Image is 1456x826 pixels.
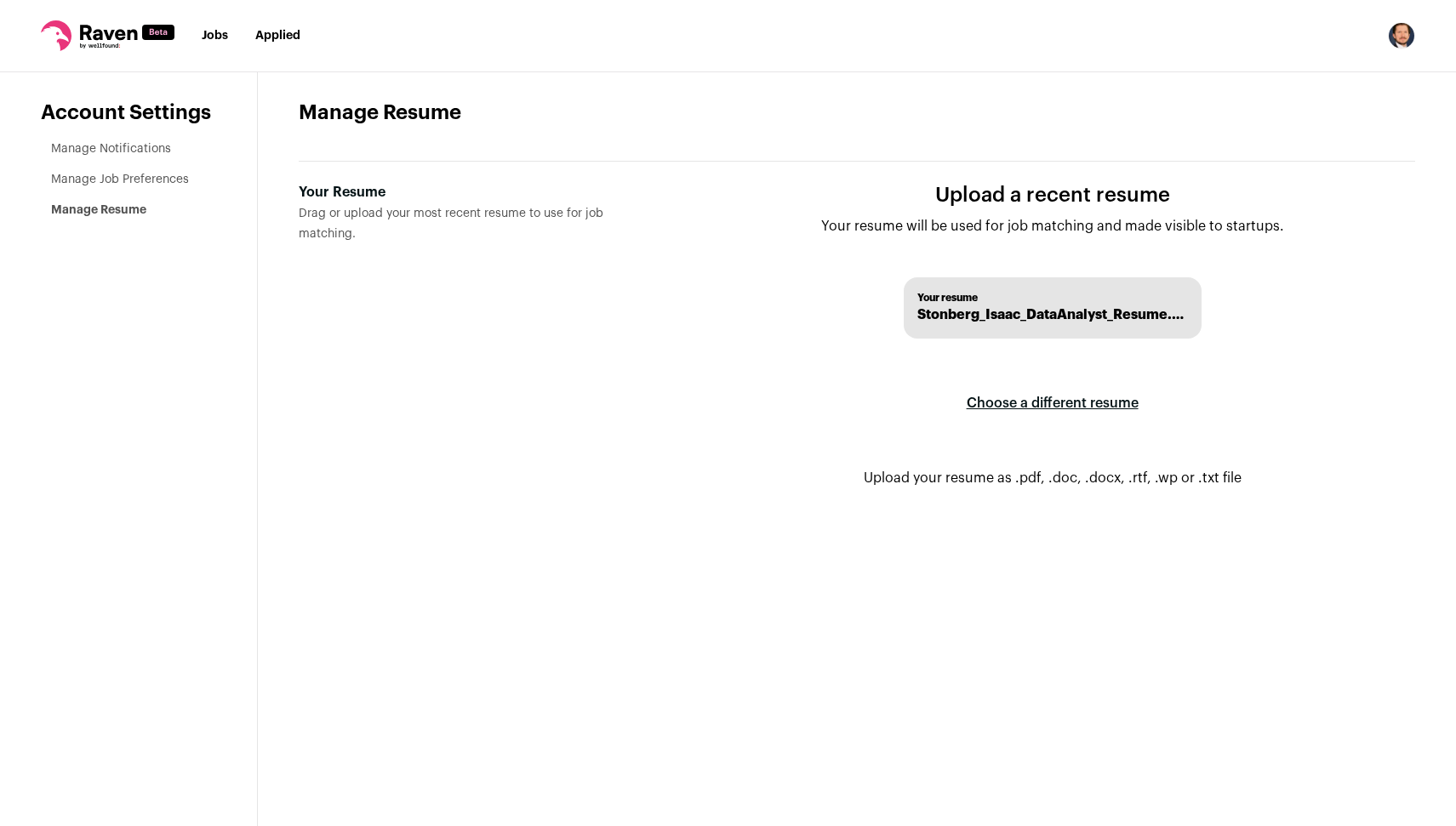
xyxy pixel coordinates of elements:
header: Account Settings [41,100,216,127]
img: 6001263-medium_jpg [1388,22,1415,49]
button: Open dropdown [1388,22,1415,49]
div: Your Resume [299,182,662,202]
a: Manage Resume [51,204,146,216]
a: Jobs [202,30,228,42]
span: Your resume [917,291,1188,305]
h1: Manage Resume [299,100,1415,127]
label: Choose a different resume [967,379,1139,427]
p: Your resume will be used for job matching and made visible to startups. [821,216,1284,236]
a: Manage Notifications [51,143,171,155]
span: Stonberg_Isaac_DataAnalyst_Resume.pdf [917,305,1188,325]
p: Upload your resume as .pdf, .doc, .docx, .rtf, .wp or .txt file [864,468,1242,488]
span: Drag or upload your most recent resume to use for job matching. [299,208,603,240]
a: Applied [255,30,300,42]
a: Manage Job Preferences [51,174,189,185]
h1: Upload a recent resume [821,182,1284,209]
